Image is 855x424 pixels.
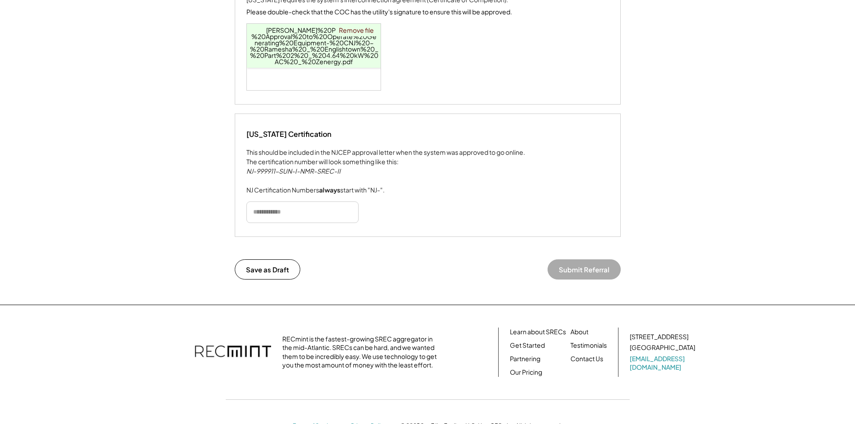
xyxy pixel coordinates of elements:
em: NJ-999911-SUN-I-NMR-SREC-II [246,167,341,175]
div: [US_STATE] Certification [246,129,331,139]
button: Submit Referral [548,259,621,280]
img: recmint-logotype%403x.png [195,337,271,368]
button: Save as Draft [235,259,300,280]
div: Please double-check that the COC has the utility's signature to ensure this will be approved. [246,7,512,17]
a: Contact Us [570,354,603,363]
a: [EMAIL_ADDRESS][DOMAIN_NAME] [630,354,697,372]
div: This should be included in the NJCEP approval letter when the system was approved to go online. T... [246,148,525,195]
a: Learn about SRECs [510,328,566,337]
a: Partnering [510,354,540,363]
a: Remove file [336,24,377,36]
a: Our Pricing [510,368,542,377]
div: [STREET_ADDRESS] [630,332,688,341]
a: Get Started [510,341,545,350]
div: [GEOGRAPHIC_DATA] [630,343,695,352]
a: About [570,328,588,337]
a: Testimonials [570,341,607,350]
strong: always [319,186,340,194]
div: RECmint is the fastest-growing SREC aggregator in the mid-Atlantic. SRECs can be hard, and we wan... [282,335,442,370]
a: [PERSON_NAME]%20PTO%20-%20Approval%20to%20Operate%20Generating%20Equipment-%20CNJ%20-%20Ramesha%2... [250,26,378,66]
